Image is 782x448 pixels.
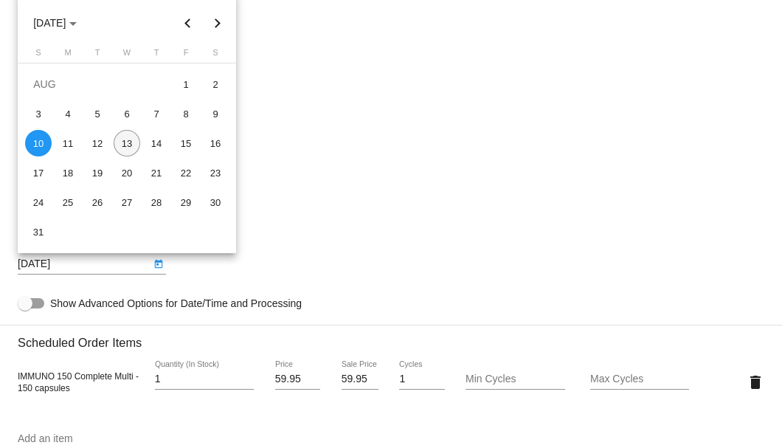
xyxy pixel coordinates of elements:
button: Previous month [173,8,203,38]
div: 7 [143,100,170,127]
div: 2 [202,71,229,97]
td: August 31, 2025 [24,217,53,247]
th: Sunday [24,48,53,63]
th: Monday [53,48,83,63]
div: 23 [202,159,229,186]
td: August 14, 2025 [142,128,171,158]
td: August 20, 2025 [112,158,142,187]
div: 14 [143,130,170,156]
span: [DATE] [33,17,77,29]
td: August 3, 2025 [24,99,53,128]
div: 18 [55,159,81,186]
div: 8 [173,100,199,127]
td: August 13, 2025 [112,128,142,158]
td: August 9, 2025 [201,99,230,128]
td: August 8, 2025 [171,99,201,128]
td: August 24, 2025 [24,187,53,217]
th: Thursday [142,48,171,63]
div: 13 [114,130,140,156]
td: August 11, 2025 [53,128,83,158]
td: August 17, 2025 [24,158,53,187]
div: 17 [25,159,52,186]
td: August 2, 2025 [201,69,230,99]
td: August 26, 2025 [83,187,112,217]
td: August 18, 2025 [53,158,83,187]
div: 15 [173,130,199,156]
div: 19 [84,159,111,186]
div: 31 [25,218,52,245]
button: Next month [203,8,232,38]
td: August 23, 2025 [201,158,230,187]
td: August 1, 2025 [171,69,201,99]
td: August 10, 2025 [24,128,53,158]
td: August 4, 2025 [53,99,83,128]
div: 21 [143,159,170,186]
td: August 5, 2025 [83,99,112,128]
td: August 6, 2025 [112,99,142,128]
td: August 7, 2025 [142,99,171,128]
button: Choose month and year [21,8,89,38]
div: 22 [173,159,199,186]
th: Wednesday [112,48,142,63]
td: AUG [24,69,171,99]
div: 27 [114,189,140,216]
div: 11 [55,130,81,156]
td: August 22, 2025 [171,158,201,187]
div: 26 [84,189,111,216]
div: 1 [173,71,199,97]
div: 3 [25,100,52,127]
td: August 19, 2025 [83,158,112,187]
div: 20 [114,159,140,186]
td: August 29, 2025 [171,187,201,217]
td: August 12, 2025 [83,128,112,158]
div: 24 [25,189,52,216]
div: 4 [55,100,81,127]
div: 6 [114,100,140,127]
div: 9 [202,100,229,127]
div: 25 [55,189,81,216]
div: 10 [25,130,52,156]
td: August 27, 2025 [112,187,142,217]
td: August 16, 2025 [201,128,230,158]
div: 5 [84,100,111,127]
th: Saturday [201,48,230,63]
td: August 30, 2025 [201,187,230,217]
td: August 21, 2025 [142,158,171,187]
div: 28 [143,189,170,216]
div: 30 [202,189,229,216]
td: August 28, 2025 [142,187,171,217]
th: Friday [171,48,201,63]
th: Tuesday [83,48,112,63]
div: 12 [84,130,111,156]
div: 29 [173,189,199,216]
div: 16 [202,130,229,156]
td: August 25, 2025 [53,187,83,217]
td: August 15, 2025 [171,128,201,158]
